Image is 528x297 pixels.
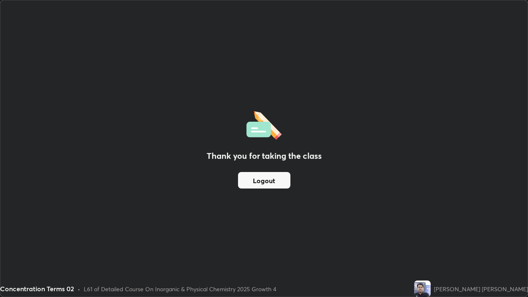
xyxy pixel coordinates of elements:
[78,285,80,293] div: •
[238,172,290,189] button: Logout
[84,285,276,293] div: L61 of Detailed Course On Inorganic & Physical Chemistry 2025 Growth 4
[246,108,282,140] img: offlineFeedback.1438e8b3.svg
[434,285,528,293] div: [PERSON_NAME] [PERSON_NAME]
[207,150,322,162] h2: Thank you for taking the class
[414,280,431,297] img: 4dbd5e4e27d8441580130e5f502441a8.jpg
